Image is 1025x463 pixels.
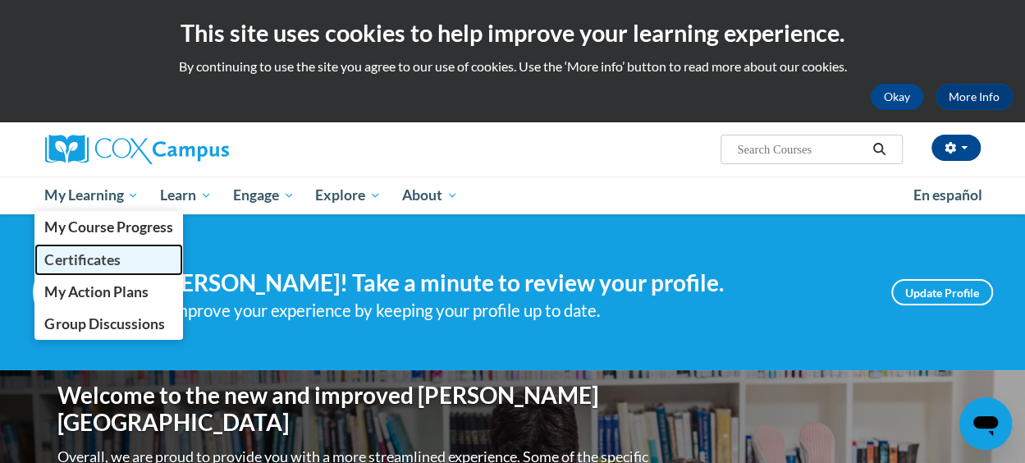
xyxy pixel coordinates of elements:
[149,176,222,214] a: Learn
[57,382,652,437] h1: Welcome to the new and improved [PERSON_NAME][GEOGRAPHIC_DATA]
[34,211,184,243] a: My Course Progress
[233,186,295,205] span: Engage
[315,186,381,205] span: Explore
[735,140,867,159] input: Search Courses
[34,176,150,214] a: My Learning
[131,297,867,324] div: Help improve your experience by keeping your profile up to date.
[903,178,993,213] a: En español
[44,251,120,268] span: Certificates
[867,140,891,159] button: Search
[402,186,458,205] span: About
[44,186,139,205] span: My Learning
[45,135,229,164] img: Cox Campus
[131,269,867,297] h4: Hi [PERSON_NAME]! Take a minute to review your profile.
[45,135,341,164] a: Cox Campus
[222,176,305,214] a: Engage
[160,186,212,205] span: Learn
[12,16,1013,49] h2: This site uses cookies to help improve your learning experience.
[391,176,469,214] a: About
[913,186,982,204] span: En español
[891,279,993,305] a: Update Profile
[871,84,923,110] button: Okay
[936,84,1013,110] a: More Info
[12,57,1013,76] p: By continuing to use the site you agree to our use of cookies. Use the ‘More info’ button to read...
[959,397,1012,450] iframe: Button to launch messaging window
[34,276,184,308] a: My Action Plans
[33,255,107,329] img: Profile Image
[44,283,148,300] span: My Action Plans
[34,308,184,340] a: Group Discussions
[44,218,172,236] span: My Course Progress
[44,315,164,332] span: Group Discussions
[33,176,993,214] div: Main menu
[304,176,391,214] a: Explore
[931,135,981,161] button: Account Settings
[34,244,184,276] a: Certificates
